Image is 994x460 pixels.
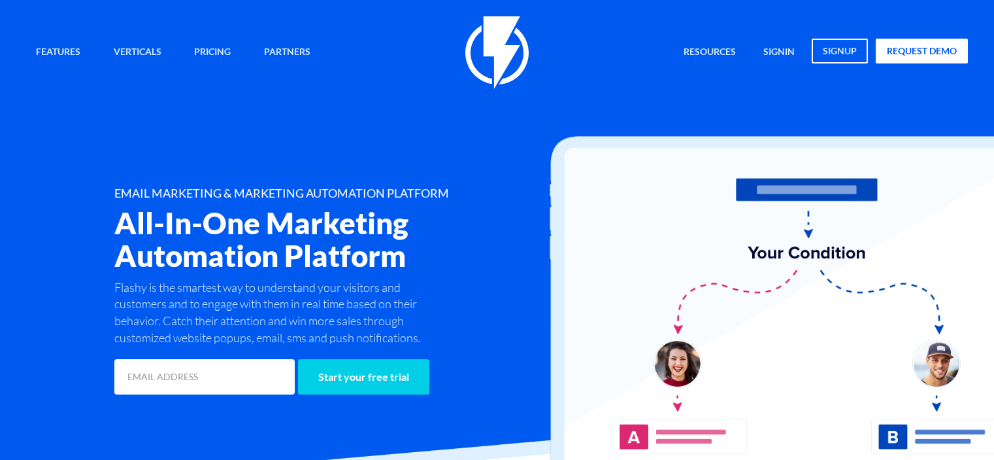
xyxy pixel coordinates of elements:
[114,359,295,395] input: EMAIL ADDRESS
[812,39,868,63] a: signup
[26,39,90,67] a: Features
[114,279,448,347] p: Flashy is the smartest way to understand your visitors and customers and to engage with them in r...
[114,207,566,272] h2: All-In-One Marketing Automation Platform
[298,359,429,395] input: Start your free trial
[114,187,566,200] h1: EMAIL MARKETING & MARKETING AUTOMATION PLATFORM
[254,39,320,67] a: Partners
[104,39,171,67] a: Verticals
[674,39,746,67] a: Resources
[754,39,804,67] a: signin
[184,39,240,67] a: Pricing
[876,39,968,63] a: request demo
